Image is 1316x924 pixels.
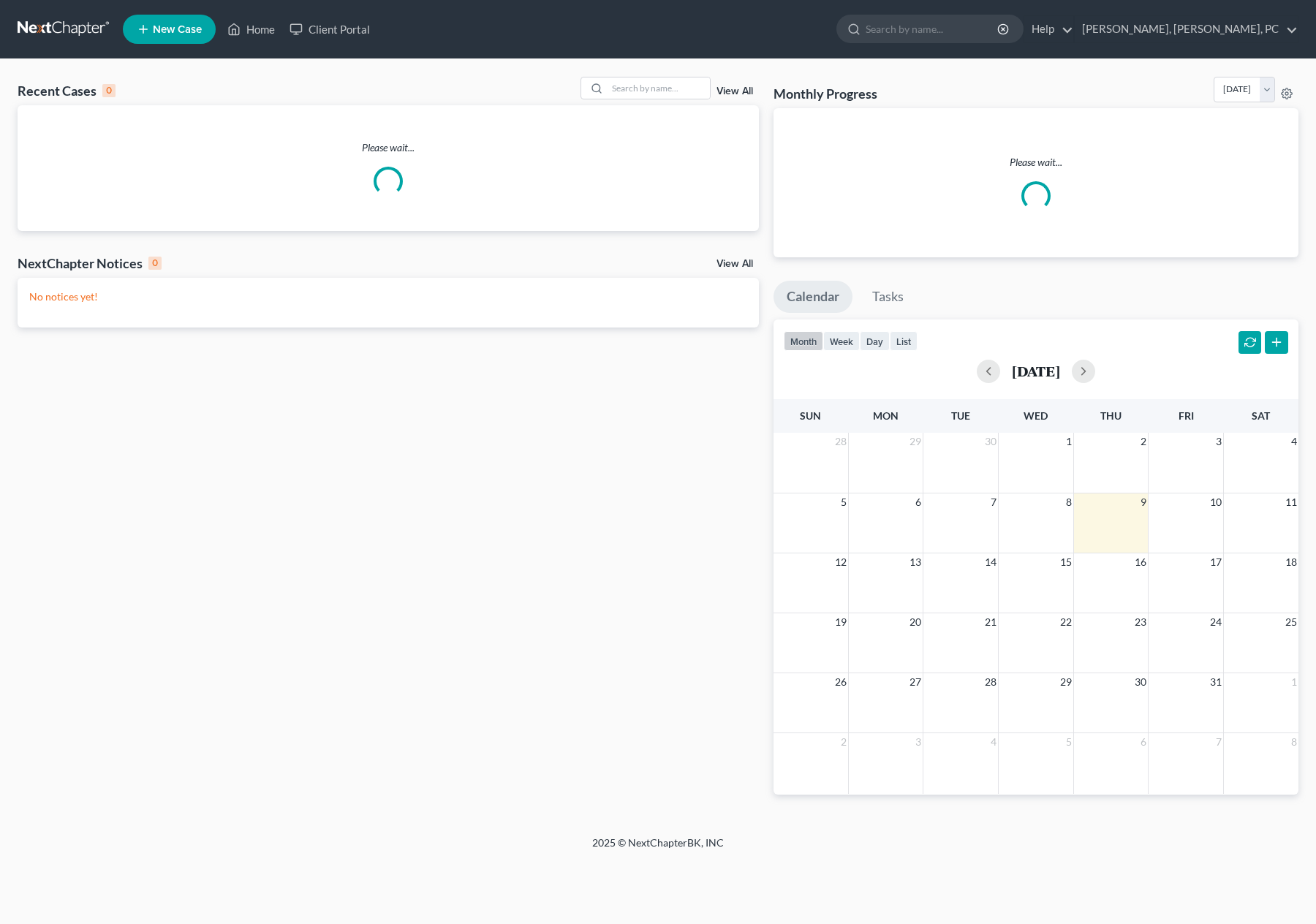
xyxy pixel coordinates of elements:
div: 0 [102,84,116,97]
span: 12 [833,553,848,571]
span: Sun [800,409,821,422]
span: 1 [1064,433,1073,450]
a: [PERSON_NAME], [PERSON_NAME], PC [1075,16,1298,42]
span: 1 [1290,673,1298,691]
span: Wed [1024,409,1048,422]
button: day [860,331,890,351]
input: Search by name... [866,15,999,42]
span: 2 [1139,433,1148,450]
span: 15 [1059,553,1073,571]
div: Recent Cases [18,82,116,99]
div: 2025 © NextChapterBK, INC [241,836,1075,862]
span: 3 [1214,433,1223,450]
span: 29 [908,433,923,450]
span: 23 [1133,613,1148,631]
span: 17 [1209,553,1223,571]
span: 11 [1284,493,1298,511]
span: 10 [1209,493,1223,511]
span: 4 [989,733,998,751]
span: 27 [908,673,923,691]
span: 6 [914,493,923,511]
a: View All [716,259,753,269]
button: list [890,331,918,351]
span: 14 [983,553,998,571]
span: 24 [1209,613,1223,631]
span: 30 [1133,673,1148,691]
h3: Monthly Progress [774,85,877,102]
span: 4 [1290,433,1298,450]
span: 25 [1284,613,1298,631]
span: 7 [989,493,998,511]
a: View All [716,86,753,96]
span: 20 [908,613,923,631]
a: Tasks [859,281,917,313]
h2: [DATE] [1012,363,1060,379]
span: 22 [1059,613,1073,631]
span: 7 [1214,733,1223,751]
p: Please wait... [785,155,1287,170]
div: 0 [148,257,162,270]
span: 16 [1133,553,1148,571]
span: 21 [983,613,998,631]
span: 13 [908,553,923,571]
span: 28 [833,433,848,450]
span: 18 [1284,553,1298,571]
button: month [784,331,823,351]
span: 31 [1209,673,1223,691]
span: 2 [839,733,848,751]
span: Thu [1100,409,1122,422]
input: Search by name... [608,77,710,99]
p: Please wait... [18,140,759,155]
span: Tue [951,409,970,422]
span: 6 [1139,733,1148,751]
span: 3 [914,733,923,751]
span: New Case [153,24,202,35]
div: NextChapter Notices [18,254,162,272]
span: 5 [1064,733,1073,751]
span: 28 [983,673,998,691]
span: 8 [1064,493,1073,511]
a: Home [220,16,282,42]
span: 5 [839,493,848,511]
span: Mon [873,409,899,422]
p: No notices yet! [29,289,747,304]
span: 8 [1290,733,1298,751]
button: week [823,331,860,351]
span: 9 [1139,493,1148,511]
span: 29 [1059,673,1073,691]
span: 26 [833,673,848,691]
a: Calendar [774,281,852,313]
a: Help [1024,16,1073,42]
span: Sat [1252,409,1270,422]
a: Client Portal [282,16,377,42]
span: 19 [833,613,848,631]
span: 30 [983,433,998,450]
span: Fri [1179,409,1194,422]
